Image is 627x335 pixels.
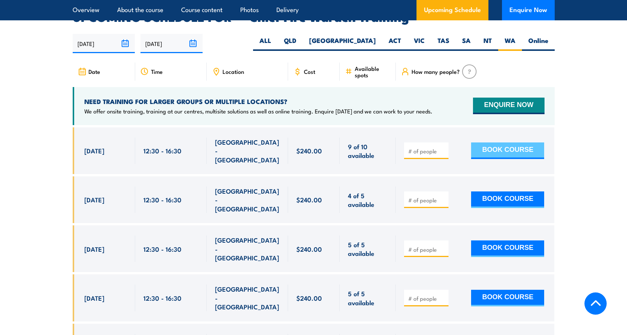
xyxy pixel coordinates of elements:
label: VIC [407,36,431,51]
span: Cost [304,68,315,75]
label: NT [477,36,498,51]
input: # of people [408,147,446,155]
label: QLD [278,36,303,51]
button: BOOK COURSE [471,290,544,306]
span: [DATE] [84,146,104,155]
button: BOOK COURSE [471,191,544,208]
input: # of people [408,196,446,204]
span: $240.00 [296,146,322,155]
span: Available spots [355,65,391,78]
span: $240.00 [296,195,322,204]
span: [DATE] [84,195,104,204]
label: [GEOGRAPHIC_DATA] [303,36,382,51]
span: How many people? [412,68,460,75]
p: We offer onsite training, training at our centres, multisite solutions as well as online training... [84,107,432,115]
button: ENQUIRE NOW [473,98,544,114]
label: SA [456,36,477,51]
label: ALL [253,36,278,51]
span: [GEOGRAPHIC_DATA] - [GEOGRAPHIC_DATA] [215,285,280,311]
span: $240.00 [296,245,322,253]
span: [DATE] [84,245,104,253]
span: 4 of 5 available [348,191,387,209]
h4: NEED TRAINING FOR LARGER GROUPS OR MULTIPLE LOCATIONS? [84,97,432,106]
span: [DATE] [84,294,104,302]
input: To date [140,34,203,53]
h2: UPCOMING SCHEDULE FOR - "Chief Fire Warden Training" [73,11,555,22]
label: Online [522,36,555,51]
span: [GEOGRAPHIC_DATA] - [GEOGRAPHIC_DATA] [215,138,280,164]
label: TAS [431,36,456,51]
span: 5 of 5 available [348,289,387,307]
span: Time [151,68,163,75]
span: [GEOGRAPHIC_DATA] - [GEOGRAPHIC_DATA] [215,187,280,213]
span: $240.00 [296,294,322,302]
span: 5 of 5 available [348,240,387,258]
input: # of people [408,295,446,302]
span: 12:30 - 16:30 [143,245,182,253]
span: 12:30 - 16:30 [143,294,182,302]
label: WA [498,36,522,51]
label: ACT [382,36,407,51]
input: From date [73,34,135,53]
span: 12:30 - 16:30 [143,195,182,204]
span: Date [88,68,100,75]
span: 9 of 10 available [348,142,387,160]
input: # of people [408,246,446,253]
span: Location [223,68,244,75]
span: [GEOGRAPHIC_DATA] - [GEOGRAPHIC_DATA] [215,236,280,262]
button: BOOK COURSE [471,240,544,257]
span: 12:30 - 16:30 [143,146,182,155]
button: BOOK COURSE [471,142,544,159]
